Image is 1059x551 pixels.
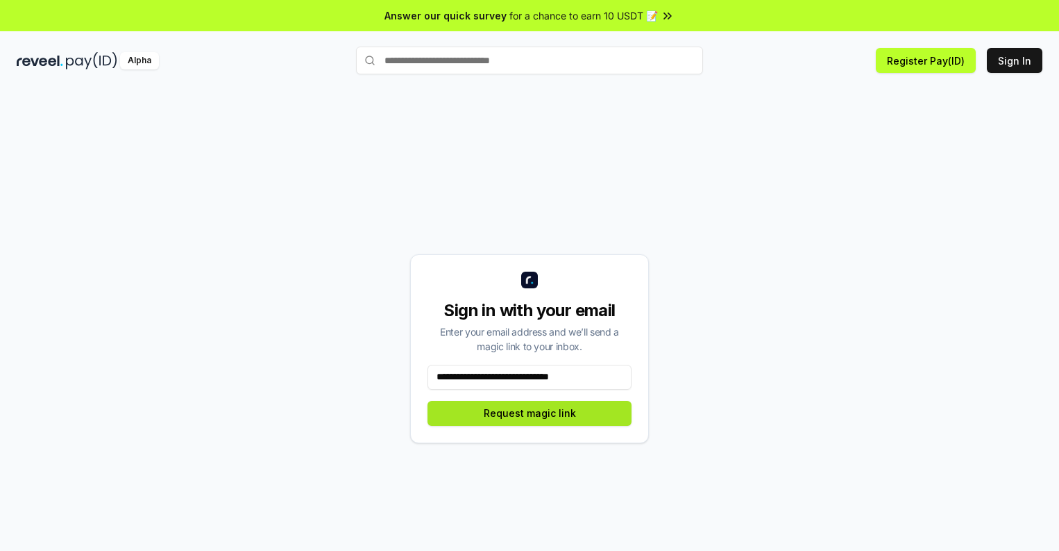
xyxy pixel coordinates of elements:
span: Answer our quick survey [384,8,507,23]
img: reveel_dark [17,52,63,69]
span: for a chance to earn 10 USDT 📝 [509,8,658,23]
img: logo_small [521,272,538,288]
div: Alpha [120,52,159,69]
img: pay_id [66,52,117,69]
button: Register Pay(ID) [876,48,976,73]
div: Sign in with your email [427,299,632,322]
button: Request magic link [427,401,632,426]
div: Enter your email address and we’ll send a magic link to your inbox. [427,324,632,354]
button: Sign In [987,48,1042,73]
